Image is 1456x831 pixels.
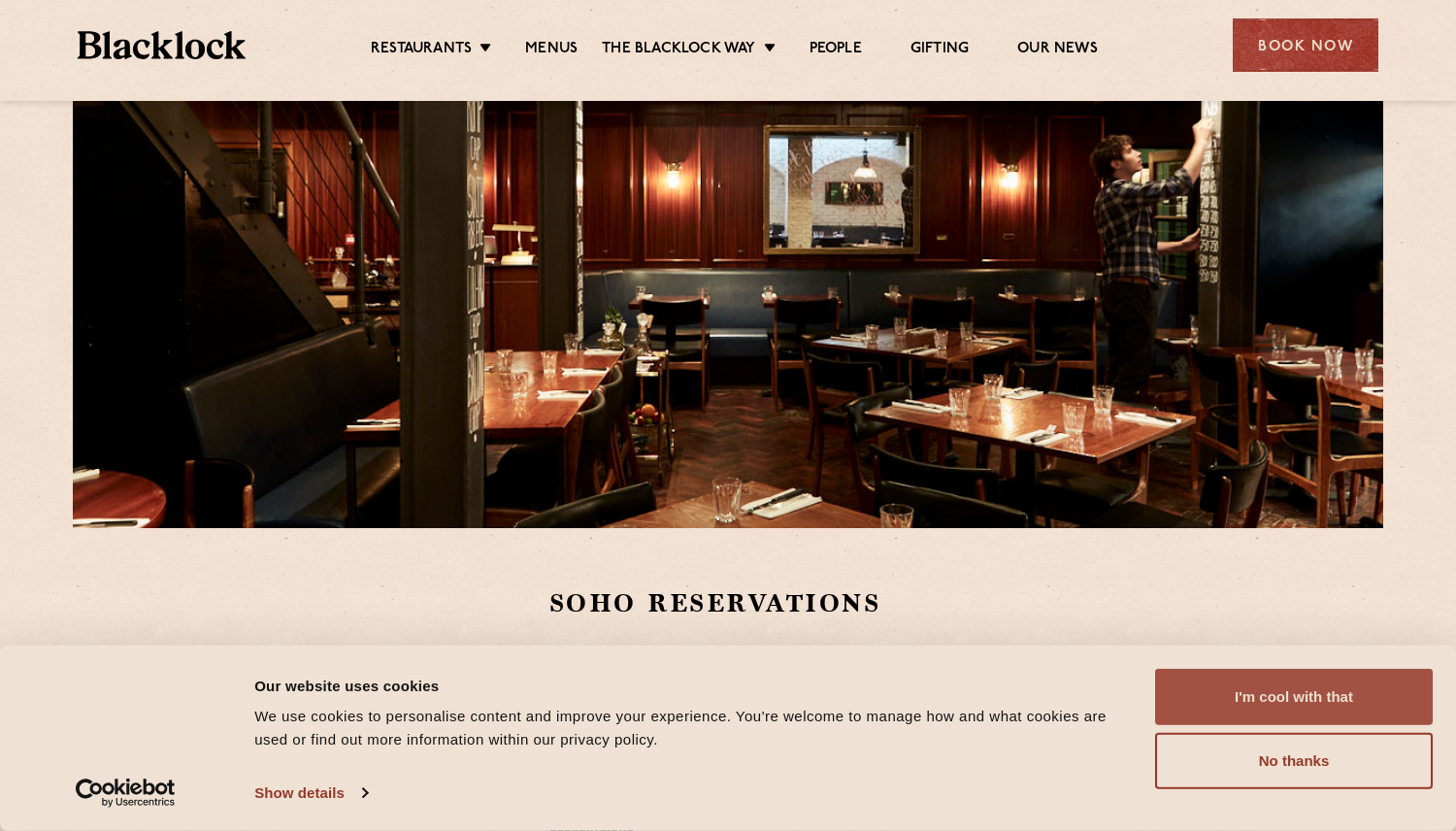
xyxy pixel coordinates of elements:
[910,40,969,61] a: Gifting
[254,705,1133,751] div: We use cookies to personalise content and improve your experience. You're welcome to manage how a...
[1155,669,1433,725] button: I'm cool with that
[78,31,246,59] img: BL_Textured_Logo-footer-cropped.svg
[254,674,1133,697] div: Our website uses cookies
[371,40,472,61] a: Restaurants
[41,779,211,808] a: Usercentrics Cookiebot - opens in a new window
[1017,40,1098,61] a: Our News
[1233,18,1378,72] div: Book Now
[549,586,1294,620] h2: Soho Reservations
[810,40,862,61] a: People
[525,40,578,61] a: Menus
[1155,733,1433,789] button: No thanks
[602,40,755,61] a: The Blacklock Way
[254,779,367,808] a: Show details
